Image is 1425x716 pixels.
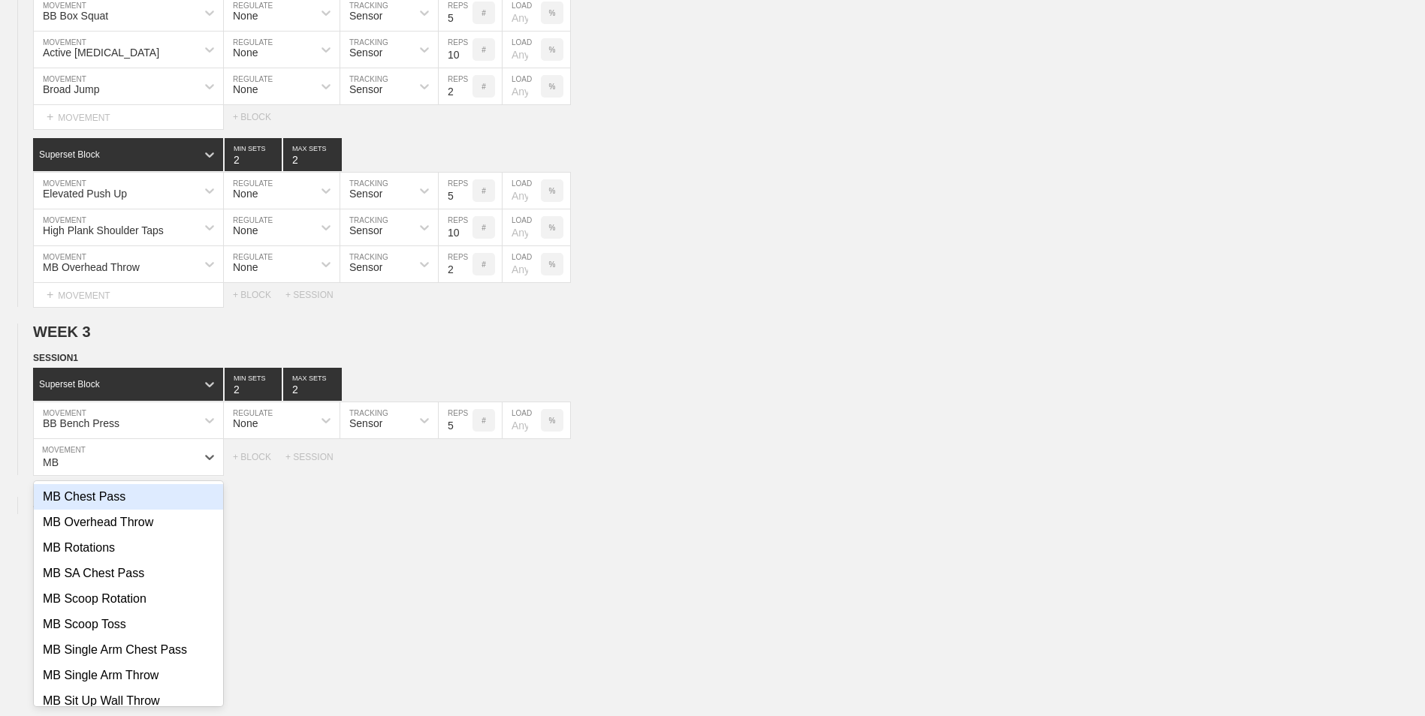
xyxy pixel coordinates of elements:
p: # [482,224,486,232]
div: + BLOCK [233,290,285,300]
div: MB Chest Pass [34,484,223,510]
input: None [283,138,342,171]
input: None [283,368,342,401]
p: # [482,9,486,17]
span: SESSION 1 [33,353,78,363]
div: + SESSION [285,452,346,462]
p: % [549,417,556,425]
input: Any [503,173,541,209]
p: % [549,83,556,91]
input: Any [503,246,541,282]
div: Sensor [349,417,382,429]
div: BB Bench Press [43,417,119,429]
iframe: Chat Widget [1350,644,1425,716]
div: Sensor [349,10,382,22]
div: MB Overhead Throw [43,261,140,273]
div: None [233,417,258,429]
p: # [482,187,486,195]
div: None [233,10,258,22]
p: # [482,83,486,91]
input: Any [503,32,541,68]
p: % [549,260,556,269]
div: Sensor [349,83,382,95]
div: Sensor [349,261,382,273]
input: Any [503,68,541,104]
div: High Plank Shoulder Taps [43,224,164,236]
span: + [33,500,40,513]
div: Elevated Push Up [43,188,127,200]
p: # [482,260,486,269]
div: + SESSION [285,290,346,300]
div: + BLOCK [233,452,285,462]
div: None [233,224,258,236]
div: MB Sit Up Wall Throw [34,688,223,714]
p: # [482,46,486,54]
div: Superset Block [39,149,100,160]
div: None [233,261,258,273]
div: MB Overhead Throw [34,510,223,535]
input: Any [503,402,541,438]
div: Broad Jump [43,83,99,95]
div: MB Scoop Toss [34,612,223,637]
span: + [47,288,53,301]
div: MOVEMENT [33,105,224,130]
input: Any [503,209,541,245]
div: None [233,47,258,59]
div: Superset Block [39,379,100,390]
div: None [233,188,258,200]
div: MOVEMENT [33,283,224,308]
div: MB Single Arm Throw [34,663,223,688]
div: MB SA Chest Pass [34,561,223,586]
div: BB Box Squat [43,10,108,22]
div: MB Single Arm Chest Pass [34,637,223,663]
p: % [549,224,556,232]
span: WEEK 3 [33,323,91,340]
div: MB Rotations [34,535,223,561]
div: Sensor [349,47,382,59]
div: + BLOCK [233,112,285,122]
div: Sensor [349,224,382,236]
div: MB Scoop Rotation [34,586,223,612]
p: # [482,417,486,425]
div: Active [MEDICAL_DATA] [43,47,159,59]
div: WEEK 4 [33,497,104,514]
p: % [549,46,556,54]
p: % [549,187,556,195]
div: Sensor [349,188,382,200]
p: % [549,9,556,17]
span: + [47,110,53,123]
div: None [233,83,258,95]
